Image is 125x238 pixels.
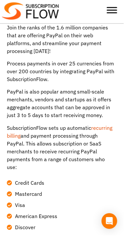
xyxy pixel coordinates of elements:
[15,181,46,189] span: Credit Cards
[103,216,118,231] div: Open Intercom Messenger
[15,193,43,200] span: Mastercard
[8,26,117,58] p: Join the ranks of the 1.6 million companies that are offering PayPal on their web platforms, and ...
[108,10,118,16] button: Toggle Menu
[15,226,37,234] span: Discover
[8,127,117,174] p: SubscriptionFlow sets up automatic and payment processing through PayPal. This allows subscriptio...
[15,215,59,223] span: American Express
[3,5,60,22] img: Subscriptionflow
[8,90,117,122] p: PayPal is also popular among small-scale merchants, vendors and startups as it offers aggregate a...
[8,127,114,142] a: recurring billing
[8,62,117,86] p: Process payments in over 25 currencies from over 200 countries by integrating PayPal with Subscri...
[15,204,26,212] span: Visa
